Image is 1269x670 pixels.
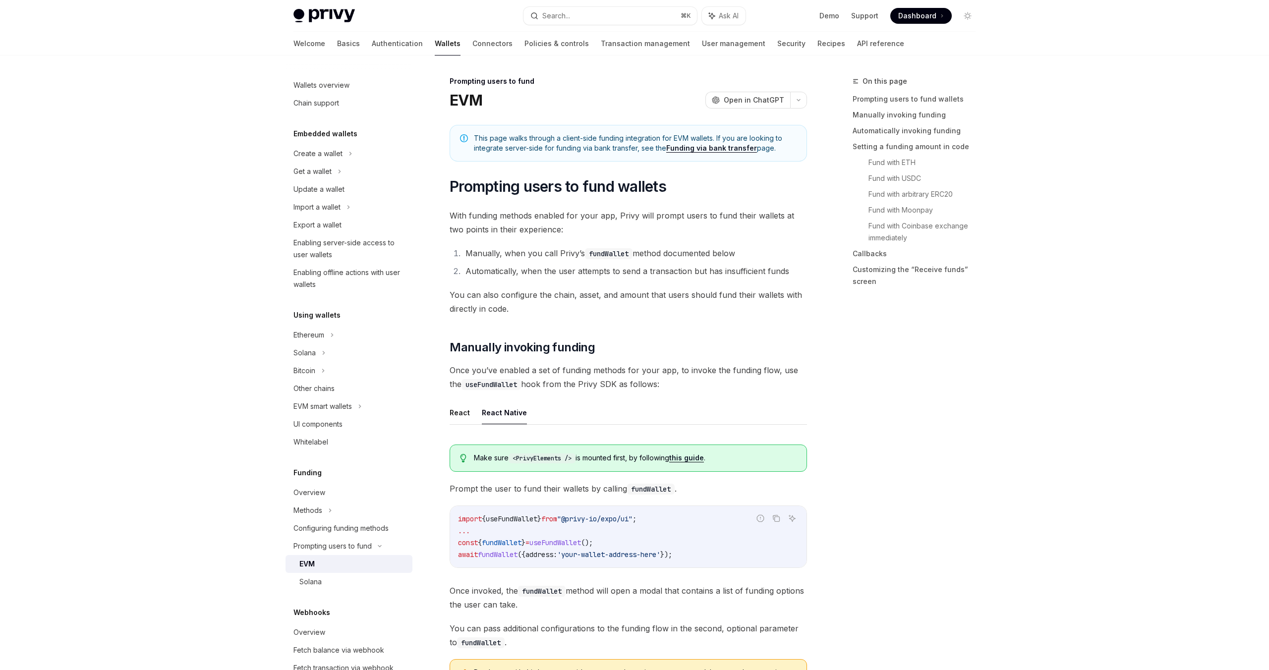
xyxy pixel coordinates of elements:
a: Automatically invoking funding [853,123,983,139]
div: Bitcoin [293,365,315,377]
button: Open in ChatGPT [705,92,790,109]
a: Overview [286,484,412,502]
div: Prompting users to fund [293,540,372,552]
div: Chain support [293,97,339,109]
span: Once invoked, the method will open a modal that contains a list of funding options the user can t... [450,584,807,612]
a: Wallets [435,32,461,56]
a: Configuring funding methods [286,519,412,537]
a: Authentication [372,32,423,56]
span: Prompt the user to fund their wallets by calling . [450,482,807,496]
code: <PrivyElements /> [509,453,576,463]
div: Fetch balance via webhook [293,644,384,656]
a: Transaction management [601,32,690,56]
span: await [458,550,478,559]
span: } [521,538,525,547]
div: EVM smart wallets [293,400,352,412]
span: useFundWallet [529,538,581,547]
div: Whitelabel [293,436,328,448]
a: API reference [857,32,904,56]
a: Policies & controls [524,32,589,56]
button: Ask AI [786,512,799,525]
a: Fund with ETH [868,155,983,170]
a: Export a wallet [286,216,412,234]
svg: Tip [460,454,467,463]
div: Other chains [293,383,335,394]
span: } [537,514,541,523]
div: Solana [293,347,316,359]
div: Search... [542,10,570,22]
button: React [450,401,470,424]
span: 'your-wallet-address-here' [557,550,660,559]
div: Create a wallet [293,148,343,160]
a: Fund with Coinbase exchange immediately [868,218,983,246]
span: { [478,538,482,547]
div: Export a wallet [293,219,342,231]
a: Chain support [286,94,412,112]
h5: Webhooks [293,607,330,618]
div: Enabling server-side access to user wallets [293,237,406,261]
a: Security [777,32,806,56]
span: { [482,514,486,523]
div: Solana [299,576,322,588]
div: Prompting users to fund [450,76,807,86]
span: }); [660,550,672,559]
a: Customizing the “Receive funds” screen [853,262,983,289]
a: Demo [819,11,839,21]
a: User management [702,32,765,56]
a: Support [851,11,878,21]
a: Update a wallet [286,180,412,198]
code: fundWallet [518,586,566,597]
code: fundWallet [585,248,633,259]
span: Make sure is mounted first, by following . [474,453,797,463]
span: from [541,514,557,523]
div: Overview [293,626,325,638]
a: Overview [286,623,412,641]
span: (); [581,538,593,547]
a: Recipes [817,32,845,56]
a: Prompting users to fund wallets [853,91,983,107]
li: Automatically, when the user attempts to send a transaction but has insufficient funds [462,264,807,278]
a: Manually invoking funding [853,107,983,123]
a: Fund with USDC [868,170,983,186]
span: You can also configure the chain, asset, and amount that users should fund their wallets with dir... [450,288,807,316]
span: useFundWallet [486,514,537,523]
a: Whitelabel [286,433,412,451]
a: Enabling server-side access to user wallets [286,234,412,264]
span: Dashboard [898,11,936,21]
div: Update a wallet [293,183,345,195]
span: import [458,514,482,523]
span: const [458,538,478,547]
span: ⌘ K [681,12,691,20]
div: Configuring funding methods [293,522,389,534]
a: Callbacks [853,246,983,262]
a: Funding via bank transfer [666,144,757,153]
a: Welcome [293,32,325,56]
button: Toggle dark mode [960,8,976,24]
span: ... [458,526,470,535]
h5: Embedded wallets [293,128,357,140]
code: fundWallet [627,484,675,495]
code: useFundWallet [461,379,521,390]
a: UI components [286,415,412,433]
div: UI components [293,418,343,430]
span: Ask AI [719,11,739,21]
span: fundWallet [478,550,518,559]
a: this guide [669,453,704,462]
span: ({ [518,550,525,559]
h5: Using wallets [293,309,341,321]
button: Copy the contents from the code block [770,512,783,525]
div: Ethereum [293,329,324,341]
span: "@privy-io/expo/ui" [557,514,633,523]
a: Fund with arbitrary ERC20 [868,186,983,202]
span: On this page [863,75,907,87]
li: Manually, when you call Privy’s method documented below [462,246,807,260]
a: EVM [286,555,412,573]
span: address: [525,550,557,559]
span: ; [633,514,636,523]
svg: Note [460,134,468,142]
a: Fund with Moonpay [868,202,983,218]
h5: Funding [293,467,322,479]
div: Enabling offline actions with user wallets [293,267,406,290]
span: = [525,538,529,547]
span: You can pass additional configurations to the funding flow in the second, optional parameter to . [450,621,807,649]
